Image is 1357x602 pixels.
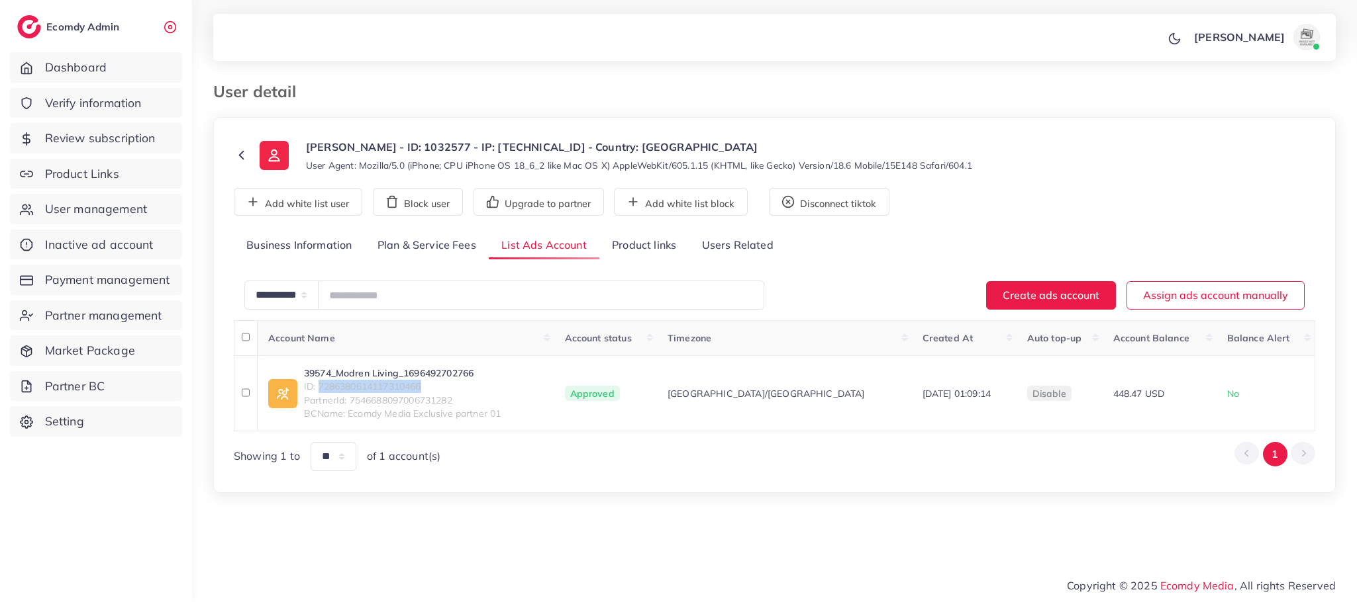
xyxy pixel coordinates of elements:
a: 39574_Modren Living_1696492702766 [304,366,501,380]
button: Disconnect tiktok [769,188,889,216]
ul: Pagination [1234,442,1315,466]
span: Product Links [45,165,119,183]
span: Verify information [45,95,142,112]
a: Dashboard [10,52,182,83]
a: Review subscription [10,123,182,153]
span: PartnerId: 7546688097006731282 [304,394,501,407]
span: Approved [565,386,620,402]
span: ID: 7286380614117310466 [304,380,501,393]
span: [GEOGRAPHIC_DATA]/[GEOGRAPHIC_DATA] [668,387,865,400]
img: logo [17,15,41,38]
a: Product Links [10,159,182,189]
span: Auto top-up [1027,332,1082,344]
span: Copyright © 2025 [1067,578,1336,593]
button: Upgrade to partner [474,188,604,216]
span: No [1227,388,1239,400]
button: Go to page 1 [1263,442,1287,466]
a: Business Information [234,232,365,260]
span: Account Balance [1113,332,1189,344]
a: Partner BC [10,371,182,402]
img: ic-user-info.36bf1079.svg [260,141,289,170]
button: Create ads account [986,281,1116,310]
button: Add white list user [234,188,362,216]
a: Product links [599,232,689,260]
span: Setting [45,413,84,430]
button: Block user [373,188,463,216]
button: Add white list block [614,188,748,216]
a: Users Related [689,232,785,260]
a: Verify information [10,88,182,118]
a: Payment management [10,265,182,295]
span: Balance Alert [1227,332,1290,344]
a: Partner management [10,300,182,331]
h3: User detail [213,82,307,101]
span: 448.47 USD [1113,388,1165,400]
a: Setting [10,406,182,437]
a: logoEcomdy Admin [17,15,123,38]
a: Market Package [10,335,182,366]
span: Partner management [45,307,162,324]
span: Showing 1 to [234,449,300,464]
a: User management [10,194,182,224]
span: Timezone [668,332,711,344]
span: , All rights Reserved [1234,578,1336,593]
span: Review subscription [45,130,156,147]
h2: Ecomdy Admin [46,21,123,33]
span: BCName: Ecomdy Media Exclusive partner 01 [304,407,501,420]
span: User management [45,200,147,218]
p: [PERSON_NAME] [1194,29,1285,45]
span: disable [1032,388,1066,400]
a: Inactive ad account [10,230,182,260]
a: List Ads Account [489,232,599,260]
span: Account status [565,332,632,344]
span: Inactive ad account [45,236,154,253]
img: avatar [1293,24,1320,50]
small: User Agent: Mozilla/5.0 (iPhone; CPU iPhone OS 18_6_2 like Mac OS X) AppleWebKit/605.1.15 (KHTML,... [306,159,972,172]
span: [DATE] 01:09:14 [923,388,991,400]
a: [PERSON_NAME]avatar [1187,24,1325,50]
p: [PERSON_NAME] - ID: 1032577 - IP: [TECHNICAL_ID] - Country: [GEOGRAPHIC_DATA] [306,139,972,155]
span: Account Name [268,332,335,344]
span: Payment management [45,271,170,288]
span: of 1 account(s) [367,449,440,464]
a: Plan & Service Fees [365,232,489,260]
span: Partner BC [45,378,105,395]
img: ic-ad-info.7fc67b75.svg [268,379,297,408]
span: Market Package [45,342,135,359]
button: Assign ads account manually [1127,281,1305,310]
a: Ecomdy Media [1160,579,1234,592]
span: Created At [923,332,974,344]
span: Dashboard [45,59,107,76]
